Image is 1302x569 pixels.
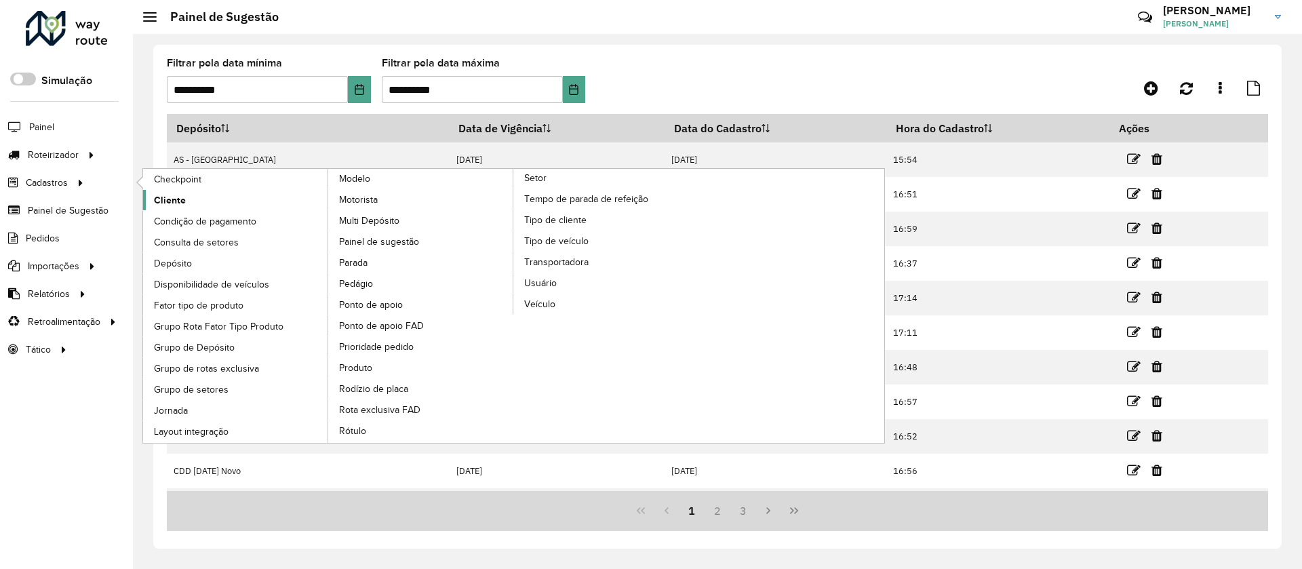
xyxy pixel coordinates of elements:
span: Painel de Sugestão [28,203,108,218]
span: Modelo [339,172,370,186]
a: Grupo Rota Fator Tipo Produto [143,316,329,336]
span: Retroalimentação [28,315,100,329]
a: Prioridade pedido [328,336,514,357]
span: [PERSON_NAME] [1163,18,1265,30]
button: 1 [679,498,705,524]
span: Roteirizador [28,148,79,162]
th: Data de Vigência [450,114,665,142]
button: Last Page [781,498,807,524]
span: Grupo Rota Fator Tipo Produto [154,319,283,334]
a: Usuário [513,273,699,293]
span: Grupo de setores [154,382,229,397]
td: 16:51 [886,177,1109,212]
span: Jornada [154,404,188,418]
span: Rota exclusiva FAD [339,403,420,417]
span: Motorista [339,193,378,207]
button: 2 [705,498,730,524]
th: Ações [1109,114,1191,142]
span: Disponibilidade de veículos [154,277,269,292]
span: Grupo de Depósito [154,340,235,355]
a: Ponto de apoio FAD [328,315,514,336]
a: Layout integração [143,421,329,442]
a: Editar [1127,219,1141,237]
a: Editar [1127,392,1141,410]
a: Tempo de parada de refeição [513,189,699,209]
a: Editar [1127,427,1141,445]
span: Painel [29,120,54,134]
span: Tático [26,342,51,357]
td: 16:14 [886,488,1109,523]
h2: Painel de Sugestão [157,9,279,24]
label: Simulação [41,73,92,89]
a: Excluir [1151,254,1162,272]
span: Usuário [524,276,557,290]
label: Filtrar pela data máxima [382,55,500,71]
a: Rótulo [328,420,514,441]
button: 3 [730,498,756,524]
a: Grupo de setores [143,379,329,399]
span: Importações [28,259,79,273]
button: Choose Date [348,76,370,103]
a: Veículo [513,294,699,314]
span: Produto [339,361,372,375]
a: Jornada [143,400,329,420]
span: Depósito [154,256,192,271]
a: Pedágio [328,273,514,294]
a: Excluir [1151,427,1162,445]
td: 16:52 [886,419,1109,454]
span: Consulta de setores [154,235,239,250]
td: 16:48 [886,350,1109,385]
th: Depósito [167,114,450,142]
td: 16:56 [886,454,1109,488]
a: Excluir [1151,323,1162,341]
span: Setor [524,171,547,185]
span: Grupo de rotas exclusiva [154,361,259,376]
a: Disponibilidade de veículos [143,274,329,294]
a: Excluir [1151,219,1162,237]
a: Editar [1127,184,1141,203]
span: Condição de pagamento [154,214,256,229]
span: Tempo de parada de refeição [524,192,648,206]
td: [DATE] [665,454,886,488]
a: Multi Depósito [328,210,514,231]
a: Motorista [328,189,514,210]
span: Tipo de cliente [524,213,587,227]
a: Cliente [143,190,329,210]
td: CDD [DATE] Novo [167,454,450,488]
a: Ponto de apoio [328,294,514,315]
a: Excluir [1151,357,1162,376]
span: Painel de sugestão [339,235,419,249]
a: Grupo de rotas exclusiva [143,358,329,378]
td: [DATE] [450,454,665,488]
a: Editar [1127,323,1141,341]
td: [DATE] [450,488,665,523]
td: [DATE] [665,142,886,177]
a: Excluir [1151,288,1162,307]
a: Transportadora [513,252,699,272]
a: Contato Rápido [1130,3,1160,32]
a: Depósito [143,253,329,273]
a: Tipo de veículo [513,231,699,251]
label: Filtrar pela data mínima [167,55,282,71]
span: Fator tipo de produto [154,298,243,313]
span: Cadastros [26,176,68,190]
span: Cliente [154,193,186,208]
span: Ponto de apoio [339,298,403,312]
a: Produto [328,357,514,378]
span: Checkpoint [154,172,201,187]
span: Rodízio de placa [339,382,408,396]
span: Multi Depósito [339,214,399,228]
a: Editar [1127,288,1141,307]
a: Setor [328,169,699,443]
span: Pedágio [339,277,373,291]
a: Editar [1127,461,1141,479]
a: Editar [1127,150,1141,168]
th: Hora do Cadastro [886,114,1109,142]
span: Parada [339,256,368,270]
button: Choose Date [563,76,585,103]
a: Consulta de setores [143,232,329,252]
span: Prioridade pedido [339,340,414,354]
a: Rodízio de placa [328,378,514,399]
td: 16:57 [886,385,1109,419]
th: Data do Cadastro [665,114,886,142]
